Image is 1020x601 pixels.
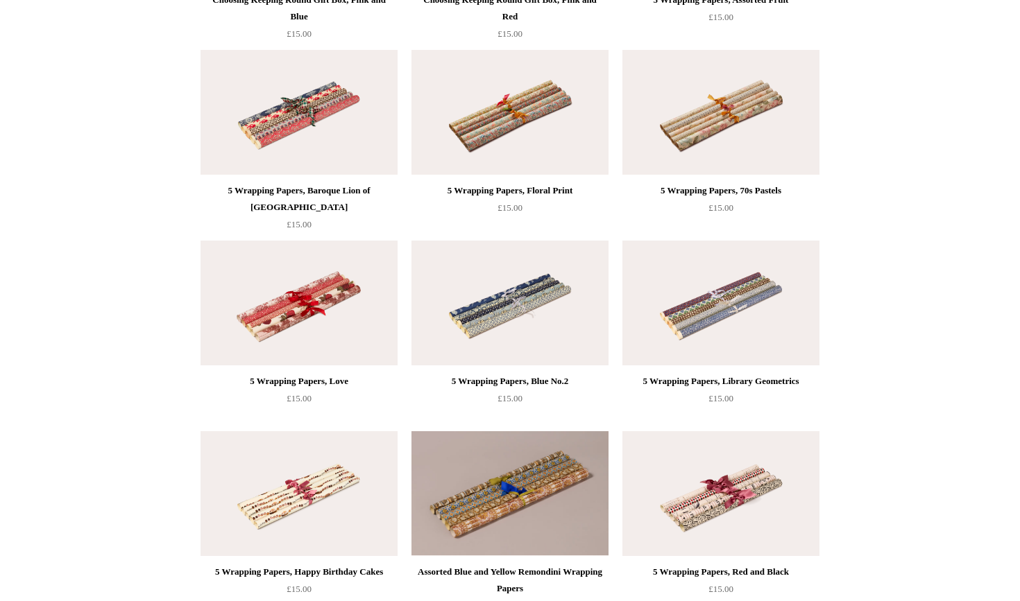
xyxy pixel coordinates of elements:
[415,564,605,597] div: Assorted Blue and Yellow Remondini Wrapping Papers
[626,373,816,390] div: 5 Wrapping Papers, Library Geometrics
[622,431,819,556] img: 5 Wrapping Papers, Red and Black
[201,182,398,239] a: 5 Wrapping Papers, Baroque Lion of [GEOGRAPHIC_DATA] £15.00
[411,241,609,365] a: 5 Wrapping Papers, Blue No.2 5 Wrapping Papers, Blue No.2
[287,28,312,39] span: £15.00
[622,182,819,239] a: 5 Wrapping Papers, 70s Pastels £15.00
[622,241,819,365] a: 5 Wrapping Papers, Library Geometrics 5 Wrapping Papers, Library Geometrics
[498,202,522,213] span: £15.00
[708,393,733,403] span: £15.00
[415,373,605,390] div: 5 Wrapping Papers, Blue No.2
[411,373,609,430] a: 5 Wrapping Papers, Blue No.2 £15.00
[498,393,522,403] span: £15.00
[201,373,398,430] a: 5 Wrapping Papers, Love £15.00
[411,50,609,175] a: 5 Wrapping Papers, Floral Print 5 Wrapping Papers, Floral Print
[626,564,816,580] div: 5 Wrapping Papers, Red and Black
[201,241,398,365] img: 5 Wrapping Papers, Love
[411,182,609,239] a: 5 Wrapping Papers, Floral Print £15.00
[201,431,398,556] img: 5 Wrapping Papers, Happy Birthday Cakes
[204,373,394,390] div: 5 Wrapping Papers, Love
[415,182,605,199] div: 5 Wrapping Papers, Floral Print
[411,431,609,556] img: Assorted Blue and Yellow Remondini Wrapping Papers
[411,431,609,556] a: Assorted Blue and Yellow Remondini Wrapping Papers Assorted Blue and Yellow Remondini Wrapping Pa...
[622,241,819,365] img: 5 Wrapping Papers, Library Geometrics
[201,50,398,175] a: 5 Wrapping Papers, Baroque Lion of Venice 5 Wrapping Papers, Baroque Lion of Venice
[287,393,312,403] span: £15.00
[287,219,312,229] span: £15.00
[201,50,398,175] img: 5 Wrapping Papers, Baroque Lion of Venice
[622,431,819,556] a: 5 Wrapping Papers, Red and Black 5 Wrapping Papers, Red and Black
[626,182,816,199] div: 5 Wrapping Papers, 70s Pastels
[201,241,398,365] a: 5 Wrapping Papers, Love 5 Wrapping Papers, Love
[622,50,819,175] a: 5 Wrapping Papers, 70s Pastels 5 Wrapping Papers, 70s Pastels
[622,373,819,430] a: 5 Wrapping Papers, Library Geometrics £15.00
[708,202,733,213] span: £15.00
[498,28,522,39] span: £15.00
[411,241,609,365] img: 5 Wrapping Papers, Blue No.2
[201,431,398,556] a: 5 Wrapping Papers, Happy Birthday Cakes 5 Wrapping Papers, Happy Birthday Cakes
[204,564,394,580] div: 5 Wrapping Papers, Happy Birthday Cakes
[708,12,733,22] span: £15.00
[622,50,819,175] img: 5 Wrapping Papers, 70s Pastels
[708,584,733,594] span: £15.00
[204,182,394,216] div: 5 Wrapping Papers, Baroque Lion of [GEOGRAPHIC_DATA]
[411,50,609,175] img: 5 Wrapping Papers, Floral Print
[287,584,312,594] span: £15.00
